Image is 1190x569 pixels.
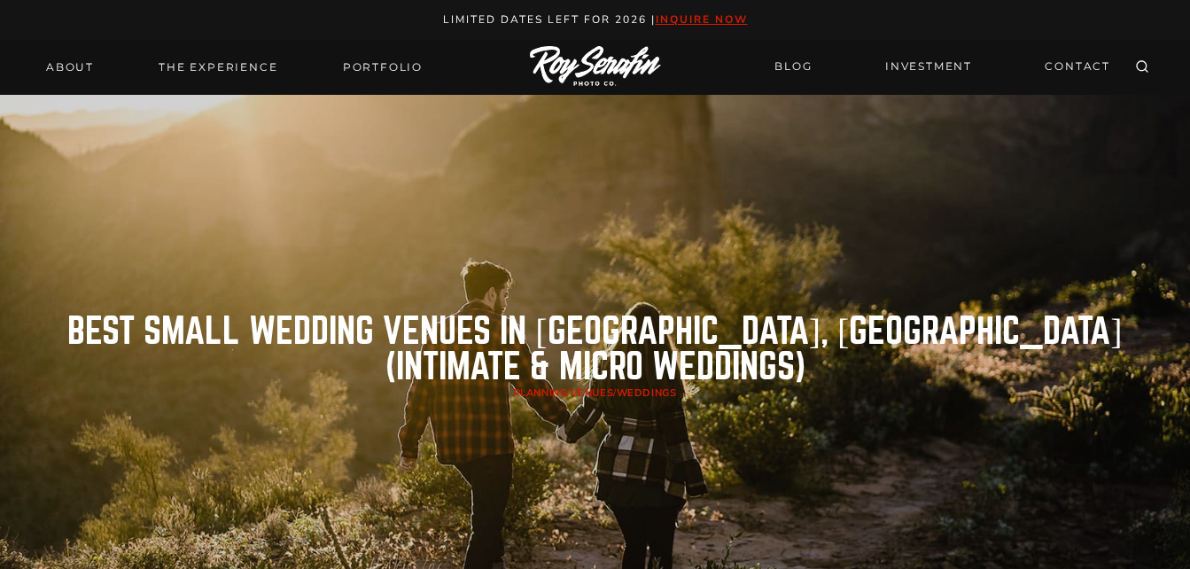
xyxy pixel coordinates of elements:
a: THE EXPERIENCE [148,55,288,80]
button: View Search Form [1130,55,1155,80]
a: Venues [571,386,613,400]
a: Portfolio [332,55,433,80]
a: Weddings [617,386,676,400]
a: About [35,55,105,80]
a: INVESTMENT [875,51,983,82]
img: Logo of Roy Serafin Photo Co., featuring stylized text in white on a light background, representi... [530,46,661,88]
span: / / [514,386,676,400]
p: Limited Dates LEft for 2026 | [19,11,1171,29]
a: planning [514,386,567,400]
a: BLOG [764,51,822,82]
h1: Best Small Wedding Venues in [GEOGRAPHIC_DATA], [GEOGRAPHIC_DATA] (Intimate & Micro Weddings) [19,314,1171,385]
nav: Primary Navigation [35,55,433,80]
a: CONTACT [1034,51,1121,82]
a: inquire now [656,12,748,27]
nav: Secondary Navigation [764,51,1121,82]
